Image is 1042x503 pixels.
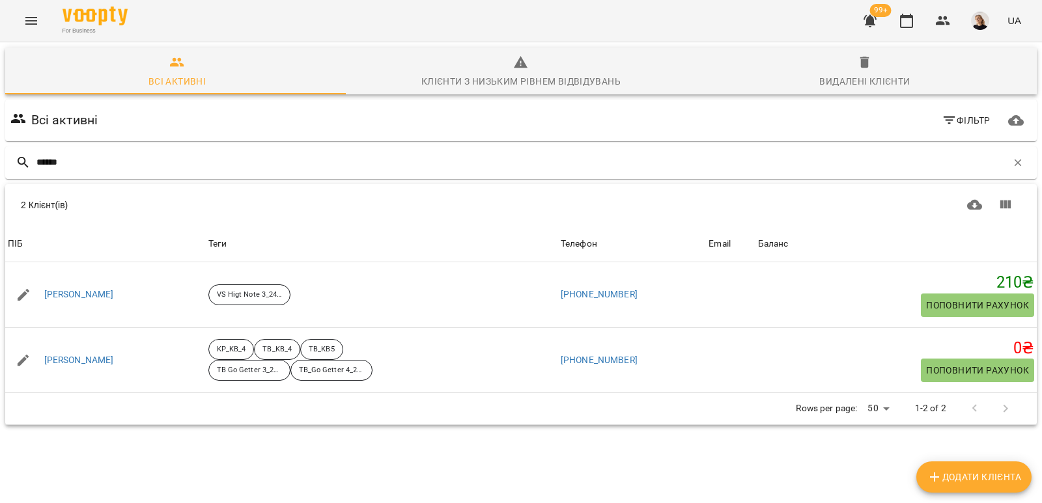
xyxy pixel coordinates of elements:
span: Фільтр [942,113,991,128]
div: TB Go Getter 3_24_25 [208,360,290,381]
div: Sort [709,236,731,252]
button: Додати клієнта [916,461,1032,493]
div: TB_KB5 [300,339,343,360]
button: UA [1002,8,1026,33]
span: For Business [63,27,128,35]
p: KP_KB_4 [217,344,246,355]
p: TB_KB5 [309,344,335,355]
div: Баланс [758,236,789,252]
a: [PERSON_NAME] [44,288,114,301]
div: ПІБ [8,236,23,252]
button: Фільтр [936,109,996,132]
p: TB_KB_4 [262,344,292,355]
h6: Всі активні [31,110,98,130]
button: Поповнити рахунок [921,293,1034,317]
p: TB_Go Getter 4_25-26 [299,365,364,376]
a: [PERSON_NAME] [44,354,114,367]
div: 50 [862,399,894,418]
button: Поповнити рахунок [921,359,1034,382]
div: TB_KB_4 [254,339,300,360]
div: Sort [758,236,789,252]
div: KP_KB_4 [208,339,255,360]
span: UA [1007,14,1021,27]
img: Voopty Logo [63,7,128,25]
div: Телефон [561,236,597,252]
button: Показати колонки [990,189,1021,221]
div: Sort [8,236,23,252]
span: Поповнити рахунок [926,362,1029,378]
a: [PHONE_NUMBER] [561,289,638,299]
p: Rows per page: [796,402,857,415]
div: Видалені клієнти [819,74,910,89]
h5: 0 ₴ [758,338,1034,359]
p: VS Higt Note 3_24_25 [217,290,282,301]
div: 2 Клієнт(ів) [21,198,514,211]
span: ПІБ [8,236,203,252]
p: 1-2 of 2 [915,402,946,415]
span: 99+ [870,4,892,17]
div: Email [709,236,731,252]
a: [PHONE_NUMBER] [561,355,638,365]
div: Теги [208,236,556,252]
span: Поповнити рахунок [926,297,1029,313]
h5: 210 ₴ [758,273,1034,293]
p: TB Go Getter 3_24_25 [217,365,282,376]
div: Table Toolbar [5,184,1037,226]
span: Телефон [561,236,703,252]
div: Всі активні [148,74,206,89]
div: VS Higt Note 3_24_25 [208,284,290,305]
span: Email [709,236,752,252]
div: TB_Go Getter 4_25-26 [290,360,373,381]
button: Menu [16,5,47,36]
span: Додати клієнта [927,469,1021,485]
button: Завантажити CSV [959,189,991,221]
span: Баланс [758,236,1034,252]
img: 9cec10d231d9bfd3de0fd9da221b6970.jpg [971,12,989,30]
div: Sort [561,236,597,252]
div: Клієнти з низьким рівнем відвідувань [421,74,621,89]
